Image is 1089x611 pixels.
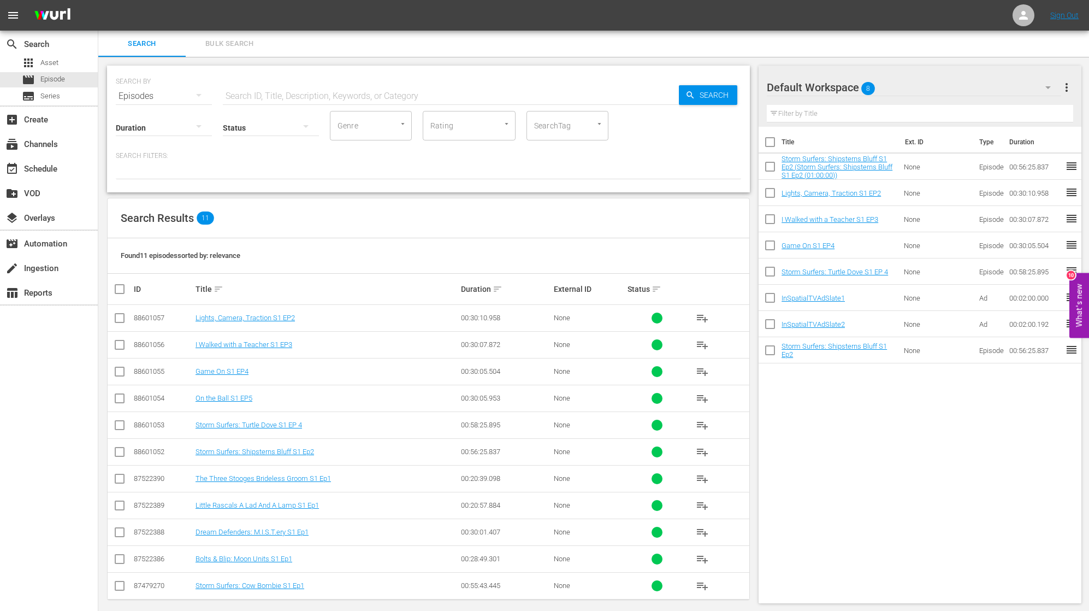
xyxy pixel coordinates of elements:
[134,581,192,590] div: 87479270
[461,394,551,402] div: 00:30:05.953
[116,151,741,161] p: Search Filters:
[461,340,551,349] div: 00:30:07.872
[196,528,309,536] a: Dream Defenders: M.I.S.T.ery S1 Ep1
[196,581,304,590] a: Storm Surfers: Cow Bombie S1 Ep1
[40,57,58,68] span: Asset
[196,340,292,349] a: I Walked with a Teacher S1 EP3
[689,519,715,545] button: playlist_add
[975,232,1005,258] td: Episode
[782,294,845,302] a: InSpatialTVAdSlate1
[196,474,331,483] a: The Three Stooges Brideless Groom S1 Ep1
[628,283,686,296] div: Status
[594,119,605,129] button: Open
[134,421,192,429] div: 88601053
[899,154,975,180] td: None
[134,340,192,349] div: 88601056
[1065,160,1078,173] span: reorder
[22,56,35,69] span: Asset
[461,474,551,483] div: 00:20:39.098
[1005,154,1065,180] td: 00:56:25.837
[1005,311,1065,337] td: 00:02:00.192
[554,285,625,293] div: External ID
[782,215,878,224] a: I Walked with a Teacher S1 EP3
[696,553,709,566] span: playlist_add
[973,127,1003,157] th: Type
[679,85,737,105] button: Search
[554,448,625,456] div: None
[696,445,709,459] span: playlist_add
[1005,337,1065,363] td: 00:56:25.837
[461,367,551,375] div: 00:30:05.504
[554,394,625,402] div: None
[554,555,625,563] div: None
[975,180,1005,206] td: Episode
[689,305,715,331] button: playlist_add
[1069,273,1089,338] button: Open Feedback Widget
[554,474,625,483] div: None
[196,448,314,456] a: Storm Surfers: Shipsterns Bluff S1 Ep2
[134,394,192,402] div: 88601054
[5,187,19,200] span: VOD
[116,81,212,111] div: Episodes
[782,155,892,179] a: Storm Surfers: Shipsterns Bluff S1 Ep2 (Storm Surfers: Shipsterns Bluff S1 Ep2 (01:00:00))
[696,365,709,378] span: playlist_add
[134,448,192,456] div: 88601052
[461,555,551,563] div: 00:28:49.301
[196,501,319,509] a: Little Rascals A Lad And A Lamp S1 Ep1
[899,311,975,337] td: None
[461,283,551,296] div: Duration
[461,528,551,536] div: 00:30:01.407
[5,286,19,299] span: Reports
[689,546,715,572] button: playlist_add
[214,284,223,294] span: sort
[899,285,975,311] td: None
[898,127,973,157] th: Ext. ID
[696,499,709,512] span: playlist_add
[22,73,35,86] span: Episode
[1067,271,1075,280] div: 10
[5,38,19,51] span: Search
[192,38,267,50] span: Bulk Search
[461,314,551,322] div: 00:30:10.958
[696,526,709,539] span: playlist_add
[975,285,1005,311] td: Ad
[554,340,625,349] div: None
[501,119,512,129] button: Open
[461,501,551,509] div: 00:20:57.884
[40,74,65,85] span: Episode
[782,189,881,197] a: Lights, Camera, Traction S1 EP2
[861,77,875,100] span: 8
[196,283,458,296] div: Title
[782,320,845,328] a: InSpatialTVAdSlate2
[5,262,19,275] span: Ingestion
[1005,232,1065,258] td: 00:30:05.504
[975,337,1005,363] td: Episode
[1005,285,1065,311] td: 00:02:00.000
[134,314,192,322] div: 88601057
[689,332,715,358] button: playlist_add
[554,421,625,429] div: None
[1065,291,1078,304] span: reorder
[196,314,295,322] a: Lights, Camera, Traction S1 EP2
[689,412,715,438] button: playlist_add
[899,206,975,232] td: None
[782,268,888,276] a: Storm Surfers: Turtle Dove S1 EP 4
[696,312,709,325] span: playlist_add
[121,211,194,225] span: Search Results
[7,9,20,22] span: menu
[689,359,715,385] button: playlist_add
[695,85,737,105] span: Search
[652,284,661,294] span: sort
[767,72,1061,103] div: Default Workspace
[5,211,19,225] span: Overlays
[1065,238,1078,251] span: reorder
[696,392,709,405] span: playlist_add
[461,448,551,456] div: 00:56:25.837
[689,439,715,465] button: playlist_add
[554,581,625,590] div: None
[196,555,292,563] a: Bolts & Blip: Moon Units S1 Ep1
[196,367,248,375] a: Game On S1 EP4
[1065,317,1078,330] span: reorder
[5,237,19,250] span: Automation
[398,119,408,129] button: Open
